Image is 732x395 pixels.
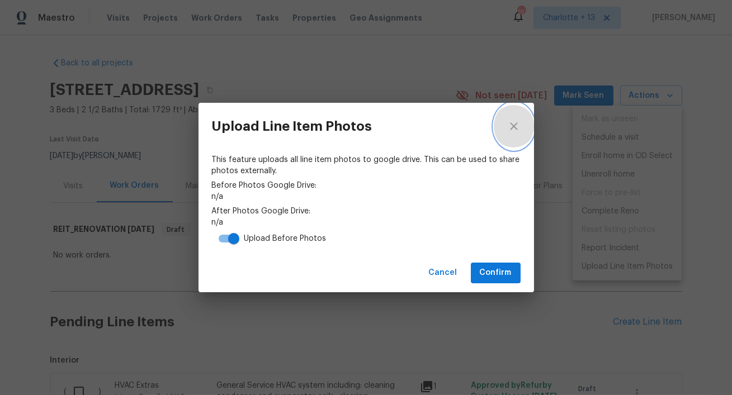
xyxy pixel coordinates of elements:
[480,266,512,280] span: Confirm
[212,154,521,177] span: This feature uploads all line item photos to google drive. This can be used to share photos exter...
[212,180,521,191] span: Before Photos Google Drive:
[244,233,327,244] div: Upload Before Photos
[424,263,462,283] button: Cancel
[212,206,521,217] span: After Photos Google Drive:
[212,154,521,249] div: n/a n/a
[471,263,521,283] button: Confirm
[494,103,534,150] button: close
[212,118,372,134] h3: Upload Line Item Photos
[429,266,457,280] span: Cancel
